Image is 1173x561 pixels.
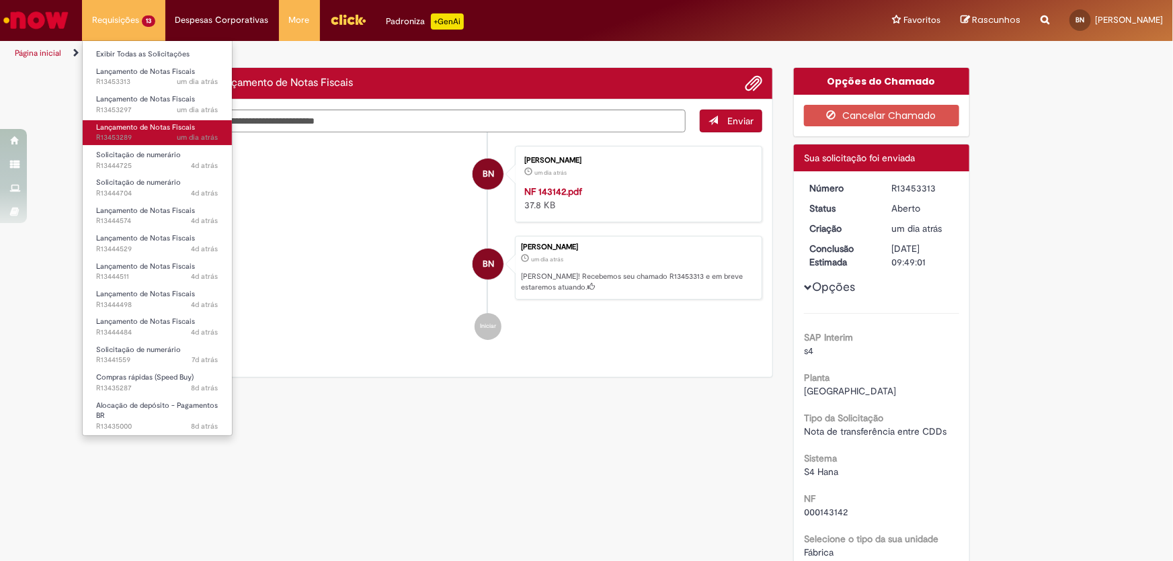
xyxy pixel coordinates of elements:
span: Lançamento de Notas Fiscais [96,316,195,327]
span: 8d atrás [192,383,218,393]
time: 27/08/2025 15:45:35 [177,105,218,115]
a: Aberto R13453313 : Lançamento de Notas Fiscais [83,64,232,89]
div: [DATE] 09:49:01 [892,242,955,269]
span: Solicitação de numerário [96,150,181,160]
ul: Requisições [82,40,233,436]
span: um dia atrás [177,132,218,142]
span: 8d atrás [192,421,218,431]
span: R13444725 [96,161,218,171]
div: [PERSON_NAME] [524,157,748,165]
a: Aberto R13444704 : Solicitação de numerário [83,175,232,200]
span: Lançamento de Notas Fiscais [96,206,195,216]
time: 27/08/2025 15:48:56 [531,255,563,263]
span: 4d atrás [192,327,218,337]
ul: Histórico de tíquete [214,132,763,354]
a: Aberto R13453297 : Lançamento de Notas Fiscais [83,92,232,117]
span: R13444498 [96,300,218,310]
dt: Criação [799,222,882,235]
time: 25/08/2025 14:15:18 [192,327,218,337]
li: Beatriz Batista Da Cunha Neres [214,236,763,300]
time: 23/08/2025 07:15:40 [192,355,218,365]
div: Beatriz Batista Da Cunha Neres [473,159,503,189]
span: um dia atrás [531,255,563,263]
a: Aberto R13441559 : Solicitação de numerário [83,343,232,368]
span: 4d atrás [192,216,218,226]
span: Lançamento de Notas Fiscais [96,261,195,271]
span: [GEOGRAPHIC_DATA] [804,385,896,397]
span: 7d atrás [192,355,218,365]
div: Opções do Chamado [794,68,969,95]
div: R13453313 [892,181,955,195]
div: Padroniza [387,13,464,30]
div: 37.8 KB [524,185,748,212]
button: Cancelar Chamado [804,105,959,126]
time: 25/08/2025 14:19:18 [192,271,218,282]
time: 27/08/2025 15:48:56 [892,222,942,234]
dt: Status [799,202,882,215]
time: 27/08/2025 15:48:57 [177,77,218,87]
span: S4 Hana [804,466,838,478]
time: 21/08/2025 10:18:29 [192,383,218,393]
b: Planta [804,372,830,384]
a: Rascunhos [961,14,1020,27]
span: BN [483,248,494,280]
button: Enviar [700,110,762,132]
a: Aberto R13435000 : Alocação de depósito - Pagamentos BR [83,398,232,427]
span: um dia atrás [534,169,567,177]
span: Sua solicitação foi enviada [804,152,915,164]
span: um dia atrás [892,222,942,234]
span: 4d atrás [192,300,218,310]
time: 27/08/2025 15:48:27 [534,169,567,177]
a: Aberto R13444498 : Lançamento de Notas Fiscais [83,287,232,312]
time: 25/08/2025 14:21:20 [192,244,218,254]
a: Página inicial [15,48,61,58]
span: BN [483,158,494,190]
span: Lançamento de Notas Fiscais [96,94,195,104]
span: Favoritos [903,13,940,27]
span: BN [1076,15,1085,24]
button: Adicionar anexos [745,75,762,92]
span: Requisições [92,13,139,27]
a: Aberto R13453289 : Lançamento de Notas Fiscais [83,120,232,145]
span: R13453313 [96,77,218,87]
a: Aberto R13444484 : Lançamento de Notas Fiscais [83,314,232,339]
time: 25/08/2025 14:44:25 [192,188,218,198]
a: Aberto R13444574 : Lançamento de Notas Fiscais [83,204,232,228]
img: click_logo_yellow_360x200.png [330,9,366,30]
a: Aberto R13444725 : Solicitação de numerário [83,148,232,173]
dt: Número [799,181,882,195]
span: Despesas Corporativas [175,13,269,27]
span: R13444529 [96,244,218,255]
span: R13444484 [96,327,218,338]
a: Aberto R13444511 : Lançamento de Notas Fiscais [83,259,232,284]
span: Compras rápidas (Speed Buy) [96,372,194,382]
time: 25/08/2025 14:28:27 [192,216,218,226]
span: s4 [804,345,813,357]
a: NF 143142.pdf [524,185,582,198]
img: ServiceNow [1,7,71,34]
p: +GenAi [431,13,464,30]
span: R13435000 [96,421,218,432]
a: Aberto R13444529 : Lançamento de Notas Fiscais [83,231,232,256]
b: SAP Interim [804,331,853,343]
span: Fábrica [804,546,834,558]
div: 27/08/2025 15:48:56 [892,222,955,235]
span: 000143142 [804,506,848,518]
span: 13 [142,15,155,27]
span: 4d atrás [192,188,218,198]
h2: Lançamento de Notas Fiscais Histórico de tíquete [214,77,354,89]
ul: Trilhas de página [10,41,772,66]
span: Lançamento de Notas Fiscais [96,122,195,132]
b: NF [804,492,815,505]
span: Nota de transferência entre CDDs [804,425,946,437]
span: R13453289 [96,132,218,143]
b: Tipo da Solicitação [804,412,883,424]
span: Lançamento de Notas Fiscais [96,289,195,299]
span: R13441559 [96,355,218,365]
span: R13453297 [96,105,218,116]
span: Lançamento de Notas Fiscais [96,233,195,243]
span: Lançamento de Notas Fiscais [96,67,195,77]
b: Sistema [804,452,837,464]
span: Solicitação de numerário [96,345,181,355]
